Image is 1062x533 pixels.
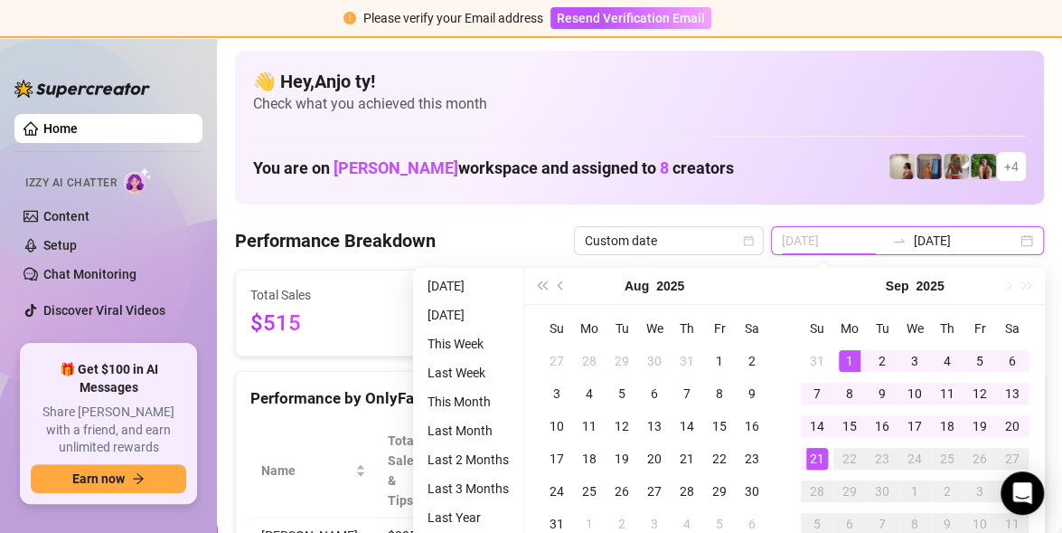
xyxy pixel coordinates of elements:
[743,235,754,246] span: calendar
[676,415,698,437] div: 14
[904,415,926,437] div: 17
[606,443,638,475] td: 2025-08-19
[43,238,77,252] a: Setup
[1001,448,1023,470] div: 27
[578,415,600,437] div: 11
[638,410,671,443] td: 2025-08-13
[709,481,730,502] div: 29
[931,475,963,508] td: 2025-10-02
[676,350,698,372] div: 31
[611,448,633,470] div: 19
[866,443,898,475] td: 2025-09-23
[839,383,860,405] div: 8
[420,275,516,297] li: [DATE]
[963,312,996,345] th: Fr
[540,345,573,377] td: 2025-07-27
[866,377,898,410] td: 2025-09-09
[936,448,958,470] div: 25
[736,312,768,345] th: Sa
[671,410,703,443] td: 2025-08-14
[898,377,931,410] td: 2025-09-10
[420,362,516,384] li: Last Week
[671,312,703,345] th: Th
[253,158,734,178] h1: You are on workspace and assigned to creators
[611,383,633,405] div: 5
[1004,157,1019,176] span: + 4
[806,383,828,405] div: 7
[43,303,165,318] a: Discover Viral Videos
[546,448,568,470] div: 17
[573,475,606,508] td: 2025-08-25
[736,475,768,508] td: 2025-08-30
[420,391,516,413] li: This Month
[676,448,698,470] div: 21
[703,377,736,410] td: 2025-08-08
[904,350,926,372] div: 3
[944,154,969,179] img: Nathaniel
[546,383,568,405] div: 3
[801,475,833,508] td: 2025-09-28
[644,383,665,405] div: 6
[833,475,866,508] td: 2025-09-29
[931,410,963,443] td: 2025-09-18
[235,228,436,253] h4: Performance Breakdown
[866,475,898,508] td: 2025-09-30
[914,231,1017,251] input: End date
[676,383,698,405] div: 7
[709,383,730,405] div: 8
[1001,471,1044,515] div: Open Intercom Messenger
[557,11,705,25] span: Resend Verification Email
[644,481,665,502] div: 27
[606,377,638,410] td: 2025-08-05
[388,431,423,510] span: Total Sales & Tips
[1001,415,1023,437] div: 20
[363,8,543,28] div: Please verify your Email address
[936,415,958,437] div: 18
[625,268,649,304] button: Choose a month
[578,448,600,470] div: 18
[253,94,1026,114] span: Check what you achieved this month
[250,285,411,305] span: Total Sales
[741,481,763,502] div: 30
[43,267,136,281] a: Chat Monitoring
[638,443,671,475] td: 2025-08-20
[866,410,898,443] td: 2025-09-16
[420,333,516,355] li: This Week
[585,227,753,254] span: Custom date
[833,345,866,377] td: 2025-09-01
[889,154,915,179] img: Ralphy
[892,233,907,248] span: to
[969,481,991,502] div: 3
[916,268,944,304] button: Choose a year
[43,121,78,136] a: Home
[606,410,638,443] td: 2025-08-12
[741,350,763,372] div: 2
[31,404,186,457] span: Share [PERSON_NAME] with a friend, and earn unlimited rewards
[606,475,638,508] td: 2025-08-26
[606,345,638,377] td: 2025-07-29
[638,377,671,410] td: 2025-08-06
[540,443,573,475] td: 2025-08-17
[540,312,573,345] th: Su
[871,383,893,405] div: 9
[1001,350,1023,372] div: 6
[801,312,833,345] th: Su
[904,383,926,405] div: 10
[741,415,763,437] div: 16
[898,312,931,345] th: We
[377,424,448,519] th: Total Sales & Tips
[703,345,736,377] td: 2025-08-01
[806,415,828,437] div: 14
[996,443,1029,475] td: 2025-09-27
[806,481,828,502] div: 28
[898,475,931,508] td: 2025-10-01
[963,443,996,475] td: 2025-09-26
[703,312,736,345] th: Fr
[736,443,768,475] td: 2025-08-23
[261,461,352,481] span: Name
[839,481,860,502] div: 29
[578,481,600,502] div: 25
[611,415,633,437] div: 12
[936,481,958,502] div: 2
[971,154,996,179] img: Nathaniel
